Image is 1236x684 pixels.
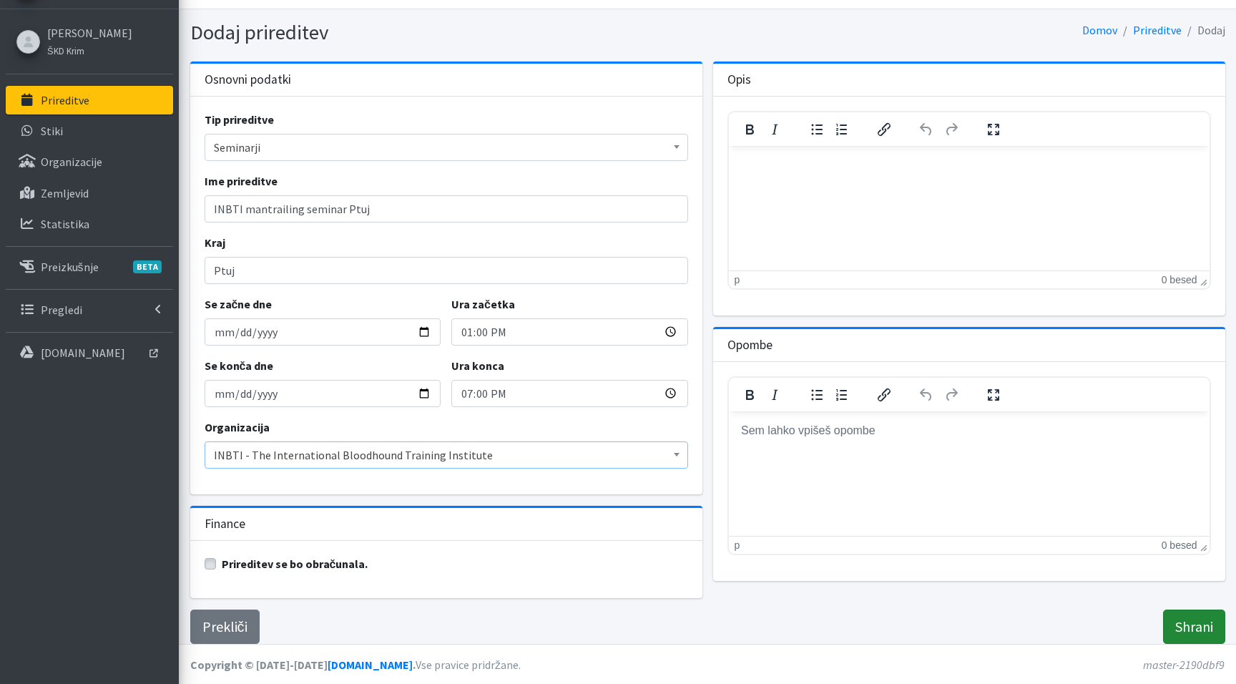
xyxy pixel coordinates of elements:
button: Čez cel zaslon [981,385,1006,405]
p: Prireditve [41,93,89,107]
button: Krepko [737,385,762,405]
a: Stiki [6,117,173,145]
a: Statistika [6,210,173,238]
button: Ponovno uveljavi [939,119,963,140]
button: 0 besed [1162,274,1197,285]
strong: Copyright © [DATE]-[DATE] . [190,658,416,672]
label: Se konča dne [205,357,274,374]
span: BETA [133,260,162,273]
button: Krepko [737,119,762,140]
label: Se začne dne [205,295,273,313]
div: Press the Up and Down arrow keys to resize the editor. [1200,539,1207,552]
label: Ime prireditve [205,172,278,190]
body: Rich Text Area [11,11,469,27]
li: Dodaj [1182,20,1225,41]
input: Shrani [1163,610,1225,644]
button: Označen seznam [805,385,829,405]
button: Razveljavi [914,119,938,140]
p: Stiki [41,124,63,138]
h3: Osnovni podatki [205,72,291,87]
span: Seminarji [205,134,688,161]
div: p [735,539,740,551]
span: INBTI - The International Bloodhound Training Institute [205,441,688,469]
p: Zemljevid [41,186,89,200]
a: ŠKD Krim [47,41,132,59]
a: Prireditve [6,86,173,114]
button: Ponovno uveljavi [939,385,963,405]
button: Oštevilčen seznam [830,385,854,405]
p: Statistika [41,217,89,231]
a: Prireditve [1133,23,1182,37]
p: Organizacije [41,155,102,169]
h3: Opis [727,72,751,87]
button: Vstavi/uredi povezavo [872,119,896,140]
h3: Finance [205,517,245,532]
label: Organizacija [205,419,270,436]
button: Poševno [762,119,787,140]
h3: Opombe [727,338,772,353]
a: PreizkušnjeBETA [6,253,173,281]
input: Ime prireditve [205,195,688,223]
h1: Dodaj prireditev [190,20,702,45]
a: [PERSON_NAME] [47,24,132,41]
button: Razveljavi [914,385,938,405]
label: Kraj [205,234,225,251]
button: Označen seznam [805,119,829,140]
button: Poševno [762,385,787,405]
a: [DOMAIN_NAME] [6,338,173,367]
a: Pregledi [6,295,173,324]
a: Zemljevid [6,179,173,207]
em: master-2190dbf9 [1143,658,1225,672]
p: Pregledi [41,303,82,317]
span: Seminarji [214,137,679,157]
div: Press the Up and Down arrow keys to resize the editor. [1200,273,1207,286]
p: [DOMAIN_NAME] [41,346,125,360]
button: Oštevilčen seznam [830,119,854,140]
button: Vstavi/uredi povezavo [872,385,896,405]
a: Prekliči [190,610,260,644]
p: Preizkušnje [41,260,99,274]
span: INBTI - The International Bloodhound Training Institute [214,445,679,465]
label: Ura konca [451,357,504,374]
label: Prireditev se bo obračunala. [222,555,368,572]
button: Čez cel zaslon [981,119,1006,140]
a: [DOMAIN_NAME] [328,658,413,672]
input: Kraj [205,257,688,284]
a: Organizacije [6,147,173,176]
label: Tip prireditve [205,111,274,128]
div: p [735,274,740,285]
label: Ura začetka [451,295,515,313]
button: 0 besed [1162,539,1197,551]
small: ŠKD Krim [47,45,84,57]
a: Domov [1082,23,1117,37]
